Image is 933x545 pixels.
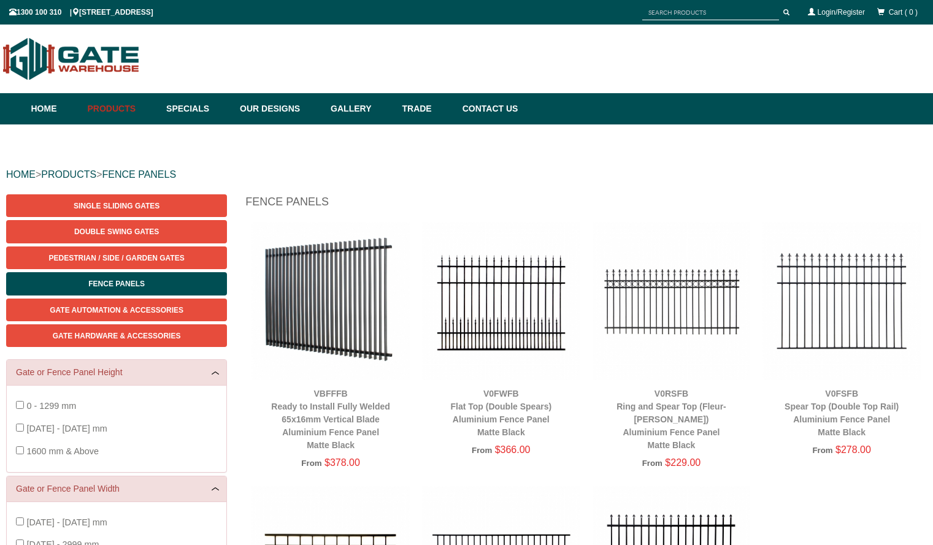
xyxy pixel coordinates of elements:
[812,446,832,455] span: From
[6,272,227,295] a: Fence Panels
[593,222,751,380] img: V0RSFB - Ring and Spear Top (Fleur-de-lis) - Aluminium Fence Panel - Matte Black - Gate Warehouse
[450,389,551,437] a: V0FWFBFlat Top (Double Spears)Aluminium Fence PanelMatte Black
[889,8,918,17] span: Cart ( 0 )
[642,5,779,20] input: SEARCH PRODUCTS
[74,202,159,210] span: Single Sliding Gates
[251,222,410,380] img: VBFFFB - Ready to Install Fully Welded 65x16mm Vertical Blade - Aluminium Fence Panel - Matte Bla...
[160,93,234,124] a: Specials
[785,389,899,437] a: V0FSFBSpear Top (Double Top Rail)Aluminium Fence PanelMatte Black
[6,220,227,243] a: Double Swing Gates
[271,389,390,450] a: VBFFFBReady to Install Fully Welded 65x16mm Vertical BladeAluminium Fence PanelMatte Black
[422,222,580,380] img: V0FWFB - Flat Top (Double Spears) - Aluminium Fence Panel - Matte Black - Gate Warehouse
[53,332,181,340] span: Gate Hardware & Accessories
[396,93,456,124] a: Trade
[88,280,145,288] span: Fence Panels
[234,93,324,124] a: Our Designs
[16,482,217,495] a: Gate or Fence Panel Width
[818,8,865,17] a: Login/Register
[665,457,701,468] span: $229.00
[49,254,185,262] span: Pedestrian / Side / Garden Gates
[6,246,227,269] a: Pedestrian / Side / Garden Gates
[762,222,921,380] img: V0FSFB - Spear Top (Double Top Rail) - Aluminium Fence Panel - Matte Black - Gate Warehouse
[6,324,227,347] a: Gate Hardware & Accessories
[41,169,96,180] a: PRODUCTS
[26,424,107,433] span: [DATE] - [DATE] mm
[6,169,36,180] a: HOME
[50,306,183,314] span: Gate Automation & Accessories
[102,169,176,180] a: FENCE PANELS
[6,299,227,321] a: Gate Automation & Accessories
[6,194,227,217] a: Single Sliding Gates
[324,457,360,468] span: $378.00
[82,93,161,124] a: Products
[472,446,492,455] span: From
[74,227,159,236] span: Double Swing Gates
[301,459,321,468] span: From
[324,93,396,124] a: Gallery
[456,93,518,124] a: Contact Us
[6,155,927,194] div: > >
[31,93,82,124] a: Home
[16,366,217,379] a: Gate or Fence Panel Height
[9,8,153,17] span: 1300 100 310 | [STREET_ADDRESS]
[26,446,99,456] span: 1600 mm & Above
[616,389,726,450] a: V0RSFBRing and Spear Top (Fleur-[PERSON_NAME])Aluminium Fence PanelMatte Black
[26,401,76,411] span: 0 - 1299 mm
[642,459,662,468] span: From
[26,517,107,527] span: [DATE] - [DATE] mm
[495,444,531,455] span: $366.00
[245,194,927,216] h1: Fence Panels
[835,444,871,455] span: $278.00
